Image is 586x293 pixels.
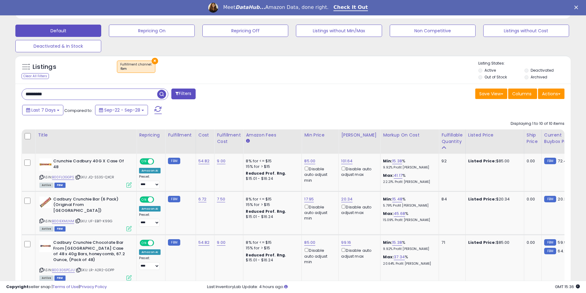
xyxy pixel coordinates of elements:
div: 15% for > $15 [246,164,297,169]
button: Filters [171,89,195,99]
b: Listed Price: [468,158,496,164]
label: Out of Stock [484,74,507,80]
img: 31XYxd6wL3L._SL40_.jpg [39,196,52,208]
a: 15.38 [392,158,402,164]
span: Sep-22 - Sep-28 [104,107,140,113]
button: Save View [475,89,507,99]
img: Profile image for Georgie [208,3,218,13]
b: Reduced Prof. Rng. [246,209,286,214]
div: % [383,240,434,251]
a: 15.38 [392,240,402,246]
span: | SKU: JQ-SS3S-QXCR [75,175,114,180]
strong: Copyright [6,284,29,290]
p: Listing States: [478,61,571,66]
div: % [383,158,434,170]
small: FBM [168,239,180,246]
b: Max: [383,254,394,260]
div: Current Buybox Price [544,132,576,145]
div: Disable auto adjust min [304,204,334,221]
div: Disable auto adjust max [341,247,376,259]
span: All listings currently available for purchase on Amazon [39,226,54,232]
button: Repricing On [109,25,195,37]
div: 15% for > $15 [246,202,297,208]
div: Disable auto adjust min [304,165,334,183]
span: | SKU: LR-A2R2-GDPP [76,267,114,272]
span: Compared to: [64,108,93,113]
div: $20.34 [468,196,519,202]
a: B00IEKMLNM [52,219,74,224]
div: Disable auto adjust max [341,204,376,216]
div: Last InventoryLab Update: 4 hours ago. [207,284,580,290]
div: % [383,173,434,184]
div: Markup on Cost [383,132,436,138]
div: 84 [441,196,460,202]
small: FBM [544,248,556,254]
div: % [383,211,434,222]
b: Cadbury Crunchie Chocolate Bar From [GEOGRAPHIC_DATA] Case of 48 x 40g Bars, honeycomb, 67.2 Ounc... [53,240,128,264]
a: 37.34 [394,254,405,260]
img: 313xWaCouqL._SL40_.jpg [39,158,52,171]
button: Default [15,25,101,37]
a: Check It Out [333,4,368,11]
a: 6.72 [198,196,207,202]
p: 5.79% Profit [PERSON_NAME] [383,204,434,208]
span: Fulfillment channel : [120,62,152,71]
a: 7.50 [217,196,225,202]
label: Archived [531,74,547,80]
a: 15.48 [392,196,402,202]
a: 9.00 [217,158,225,164]
div: 15% for > $15 [246,245,297,251]
button: Last 7 Days [22,105,63,115]
button: Repricing Off [202,25,288,37]
a: 41.17 [394,172,402,179]
small: FBM [544,239,556,246]
div: Min Price [304,132,336,138]
p: 15.09% Profit [PERSON_NAME] [383,218,434,222]
span: ON [140,240,148,246]
div: $15.01 - $16.24 [246,258,297,263]
small: FBM [168,196,180,202]
b: Reduced Prof. Rng. [246,171,286,176]
b: Min: [383,196,392,202]
b: Min: [383,240,392,245]
b: Crunchie Cadbury 40G X Case Of 48 [53,158,128,171]
div: Meet Amazon Data, done right. [223,4,329,10]
div: Ship Price [527,132,539,145]
div: % [383,196,434,208]
b: Max: [383,172,394,178]
b: Max: [383,211,394,216]
a: 85.00 [304,240,315,246]
label: Deactivated [531,68,554,73]
div: Preset: [139,256,161,270]
span: ON [140,159,148,164]
div: [PERSON_NAME] [341,132,378,138]
b: Listed Price: [468,240,496,245]
div: 0.00 [527,158,537,164]
button: Sep-22 - Sep-28 [95,105,148,115]
small: Amazon Fees. [246,138,249,144]
b: Min: [383,158,392,164]
div: $85.00 [468,158,519,164]
a: 45.68 [394,211,405,217]
span: 59.95 [558,240,569,245]
span: Columns [512,91,532,97]
span: All listings currently available for purchase on Amazon [39,183,54,188]
div: 8% for <= $15 [246,196,297,202]
div: Disable auto adjust min [304,247,334,265]
a: B00FLOGGPS [52,175,74,180]
div: Repricing [139,132,163,138]
label: Active [484,68,496,73]
a: 85.00 [304,158,315,164]
span: | SKU: UF-EBIT-K99G [75,219,112,224]
i: DataHub... [235,4,265,10]
div: Preset: [139,213,161,227]
button: × [152,58,158,64]
a: Privacy Policy [80,284,107,290]
span: Last 7 Days [31,107,56,113]
div: Amazon AI [139,249,161,255]
div: Cost [198,132,212,138]
p: 20.64% Profit [PERSON_NAME] [383,262,434,266]
div: seller snap | | [6,284,107,290]
a: 54.82 [198,158,210,164]
span: FBM [54,226,66,232]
